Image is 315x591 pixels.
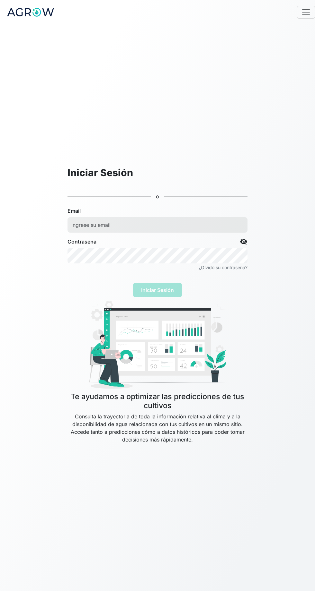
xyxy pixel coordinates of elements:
[67,413,248,459] p: Consulta la trayectoria de toda la información relativa al clima y a la disponibilidad de agua re...
[240,238,248,245] span: visibility_off
[67,167,248,178] h2: Iniciar Sesión
[67,207,81,215] label: Email
[297,6,315,19] button: Toggle navigation
[67,392,248,410] h4: Te ayudamos a optimizar las predicciones de tus cultivos
[6,4,55,20] img: logo
[67,238,96,245] label: Contraseña
[67,217,248,233] input: Ingrese su email
[156,193,159,200] p: o
[199,265,248,270] small: ¿Olvidó su contraseña?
